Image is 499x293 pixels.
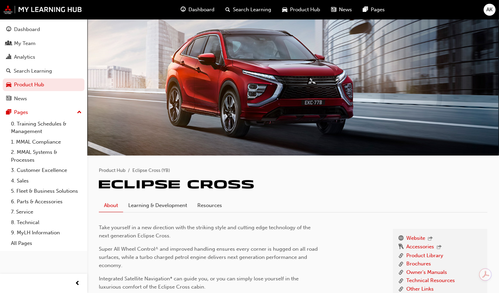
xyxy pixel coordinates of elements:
a: Dashboard [3,23,84,36]
a: guage-iconDashboard [175,3,220,17]
div: My Team [14,40,36,47]
span: prev-icon [75,279,80,288]
span: news-icon [6,96,11,102]
span: outbound-icon [437,245,442,250]
div: Analytics [14,53,35,61]
div: News [14,95,27,103]
div: Dashboard [14,26,40,33]
span: link-icon [398,268,404,277]
a: 4. Sales [8,176,84,186]
a: pages-iconPages [358,3,391,17]
span: AK [487,6,493,14]
span: Pages [371,6,385,14]
span: people-icon [6,41,11,47]
a: Brochures [406,260,431,268]
span: Take yourself in a new direction with the striking style and cutting edge technology of the next ... [99,224,312,239]
a: search-iconSearch Learning [220,3,277,17]
span: news-icon [331,5,337,14]
span: link-icon [398,252,404,260]
a: Owner's Manuals [406,268,447,277]
span: Product Hub [290,6,320,14]
a: 1. MMAL Compliance [8,137,84,147]
a: Technical Resources [406,277,455,285]
li: Eclipse Cross (YB) [132,167,170,175]
button: Pages [3,106,84,119]
a: Product Hub [3,78,84,91]
a: 5. Fleet & Business Solutions [8,186,84,196]
a: news-iconNews [326,3,358,17]
span: outbound-icon [428,236,433,242]
span: search-icon [226,5,231,14]
a: All Pages [8,238,84,249]
img: eclipse-cross-yb.png [99,180,254,189]
span: Search Learning [233,6,272,14]
a: Accessories [406,243,434,252]
span: pages-icon [6,109,11,116]
a: 9. MyLH Information [8,228,84,238]
button: DashboardMy TeamAnalyticsSearch LearningProduct HubNews [3,22,84,106]
a: Resources [192,199,227,212]
span: www-icon [398,234,404,243]
span: car-icon [283,5,288,14]
a: Website [406,234,425,243]
span: guage-icon [6,27,11,33]
a: 2. MMAL Systems & Processes [8,147,84,165]
span: link-icon [398,260,404,268]
span: guage-icon [181,5,186,14]
span: keys-icon [398,243,404,252]
span: car-icon [6,82,11,88]
span: search-icon [6,68,11,74]
img: mmal [3,5,82,14]
span: up-icon [77,108,82,117]
a: Learning & Development [123,199,192,212]
span: link-icon [398,277,404,285]
a: 8. Technical [8,217,84,228]
a: car-iconProduct Hub [277,3,326,17]
a: Product Library [406,252,443,260]
span: News [339,6,352,14]
span: pages-icon [363,5,368,14]
a: 7. Service [8,207,84,217]
a: My Team [3,37,84,50]
a: News [3,92,84,105]
span: chart-icon [6,54,11,60]
div: Search Learning [14,67,52,75]
span: Super All Wheel Control^ and improved handling ensures every corner is hugged on all road surface... [99,246,319,268]
span: Integrated Satellite Navigation* can guide you, or you can simply lose yourself in the luxurious ... [99,276,300,290]
a: 0. Training Schedules & Management [8,119,84,137]
span: Dashboard [189,6,215,14]
a: About [99,199,123,212]
a: 6. Parts & Accessories [8,196,84,207]
a: Search Learning [3,65,84,77]
a: 3. Customer Excellence [8,165,84,176]
a: Product Hub [99,167,126,173]
div: Pages [14,108,28,116]
a: Analytics [3,51,84,63]
button: AK [484,4,496,16]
